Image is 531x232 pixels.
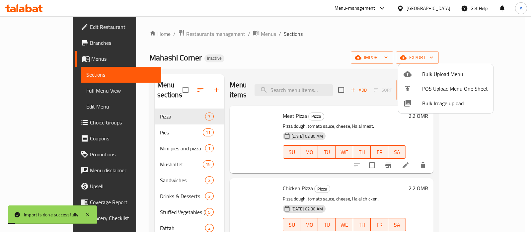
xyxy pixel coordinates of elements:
span: Bulk Upload Menu [422,70,488,78]
li: POS Upload Menu One Sheet [398,81,493,96]
div: Import is done successfully [24,211,78,218]
li: Upload bulk menu [398,67,493,81]
span: Bulk Image upload [422,99,488,107]
span: POS Upload Menu One Sheet [422,85,488,93]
